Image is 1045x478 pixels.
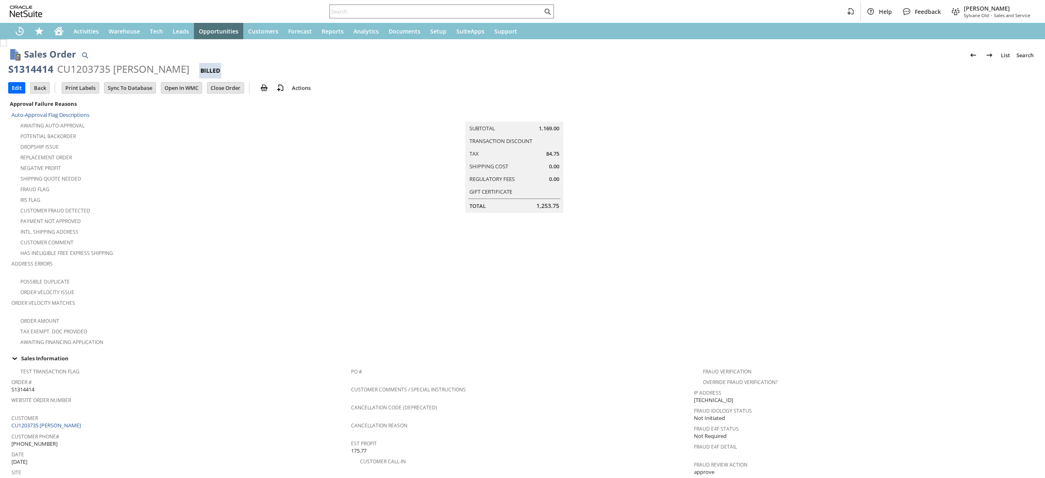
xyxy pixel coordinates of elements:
div: Sales Information [8,353,1034,364]
div: S1314414 [8,63,53,76]
a: Total [469,202,486,210]
input: Open In WMC [161,83,202,93]
span: 0.00 [549,163,559,170]
a: Customer Comment [20,239,73,246]
svg: Search [543,7,552,16]
span: Support [494,27,517,35]
a: Site [11,469,21,476]
a: Intl. Shipping Address [20,228,78,235]
span: 0.00 [549,175,559,183]
a: Negative Profit [20,165,61,172]
a: Documents [384,23,425,39]
a: Tax Exempt. Doc Provided [20,328,87,335]
span: Feedback [915,8,941,16]
a: Customer Phone# [11,433,59,440]
input: Back [31,83,49,93]
h1: Sales Order [24,47,76,61]
span: [PHONE_NUMBER] [11,440,58,448]
img: add-record.svg [276,83,285,93]
span: Sylvane Old [964,12,989,18]
a: CU1203735 [PERSON_NAME] [11,422,83,429]
span: Tech [150,27,163,35]
a: Customer Comments / Special Instructions [351,386,466,393]
a: Test Transaction Flag [20,368,80,375]
div: CU1203735 [PERSON_NAME] [57,63,189,76]
a: Override Fraud Verification? [703,379,778,386]
a: Order Amount [20,317,59,324]
span: Opportunities [199,27,238,35]
span: Activities [73,27,99,35]
input: Print Labels [62,83,99,93]
a: Activities [69,23,104,39]
span: Setup [430,27,447,35]
a: Fraud E4F Detail [694,443,737,450]
span: 1,253.75 [536,202,559,210]
a: Fraud Review Action [694,461,747,468]
a: Cancellation Code (deprecated) [351,404,437,411]
span: Documents [389,27,420,35]
a: Website Order Number [11,397,71,404]
a: Est Profit [351,440,377,447]
a: Transaction Discount [469,137,532,145]
a: Analytics [349,23,384,39]
a: Customer Fraud Detected [20,207,90,214]
caption: Summary [465,109,563,122]
a: Shipping Quote Needed [20,175,81,182]
a: Potential Backorder [20,133,76,140]
a: Customers [243,23,283,39]
a: Support [489,23,522,39]
a: Order Velocity Issue [20,289,74,296]
a: Gift Certificate [469,188,512,195]
span: 1,169.00 [539,125,559,132]
a: Warehouse [104,23,145,39]
a: Fraud E4F Status [694,425,739,432]
a: Fraud Idology Status [694,407,752,414]
span: Warehouse [109,27,140,35]
span: Analytics [354,27,379,35]
a: Address Errors [11,260,53,267]
a: Reports [317,23,349,39]
input: Close Order [207,83,244,93]
a: Search [1013,49,1037,62]
a: Has Ineligible Free Express Shipping [20,250,113,257]
a: Actions [289,84,314,92]
img: Next [985,50,994,60]
a: Subtotal [469,125,495,132]
a: Home [49,23,69,39]
span: [TECHNICAL_ID] [694,396,733,404]
span: - [991,12,992,18]
a: Shipping Cost [469,163,508,170]
input: Search [330,7,543,16]
a: Leads [168,23,194,39]
a: IP Address [694,389,721,396]
a: Fraud Flag [20,186,49,193]
a: Payment not approved [20,218,81,225]
div: Approval Failure Reasons [8,98,348,109]
div: Shortcuts [29,23,49,39]
span: [DATE] [11,458,27,466]
svg: Recent Records [15,26,24,36]
span: Not Required [694,432,727,440]
span: Leads [173,27,189,35]
span: Help [879,8,892,16]
span: Sales and Service [994,12,1030,18]
a: Opportunities [194,23,243,39]
span: Forecast [288,27,312,35]
div: Billed [199,63,221,78]
a: Customer [11,415,38,422]
a: Awaiting Financing Application [20,339,103,346]
span: Reports [322,27,344,35]
a: Order # [11,379,32,386]
a: List [998,49,1013,62]
span: approve [694,468,714,476]
a: Cancellation Reason [351,422,407,429]
a: Customer Call-in [360,458,406,465]
svg: Home [54,26,64,36]
span: [PERSON_NAME] [964,4,1030,12]
a: Setup [425,23,451,39]
a: PO # [351,368,362,375]
a: Tech [145,23,168,39]
a: Date [11,451,24,458]
img: Quick Find [80,50,90,60]
svg: Shortcuts [34,26,44,36]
